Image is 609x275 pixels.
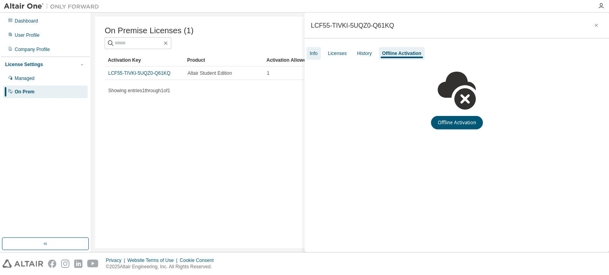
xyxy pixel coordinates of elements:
[15,89,34,95] div: On Prem
[87,260,99,268] img: youtube.svg
[105,26,193,35] span: On Premise Licenses (1)
[15,32,40,38] div: User Profile
[127,257,180,264] div: Website Terms of Use
[15,75,34,82] div: Managed
[106,257,127,264] div: Privacy
[4,2,103,10] img: Altair One
[48,260,56,268] img: facebook.svg
[431,116,483,129] button: Offline Activation
[5,61,43,68] div: License Settings
[311,22,394,28] div: LCF55-TIVKI-5UQZ0-Q61KQ
[266,54,339,66] div: Activation Allowed
[106,264,218,270] p: © 2025 Altair Engineering, Inc. All Rights Reserved.
[188,70,232,76] span: Altair Student Edition
[15,18,38,24] div: Dashboard
[180,257,218,264] div: Cookie Consent
[382,50,421,57] div: Offline Activation
[15,46,50,53] div: Company Profile
[2,260,43,268] img: altair_logo.svg
[328,50,347,57] div: Licenses
[74,260,82,268] img: linkedin.svg
[108,88,170,93] span: Showing entries 1 through 1 of 1
[310,50,318,57] div: Info
[267,70,270,76] span: 1
[187,54,260,66] div: Product
[108,54,181,66] div: Activation Key
[61,260,69,268] img: instagram.svg
[357,50,372,57] div: History
[108,70,170,76] a: LCF55-TIVKI-5UQZ0-Q61KQ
